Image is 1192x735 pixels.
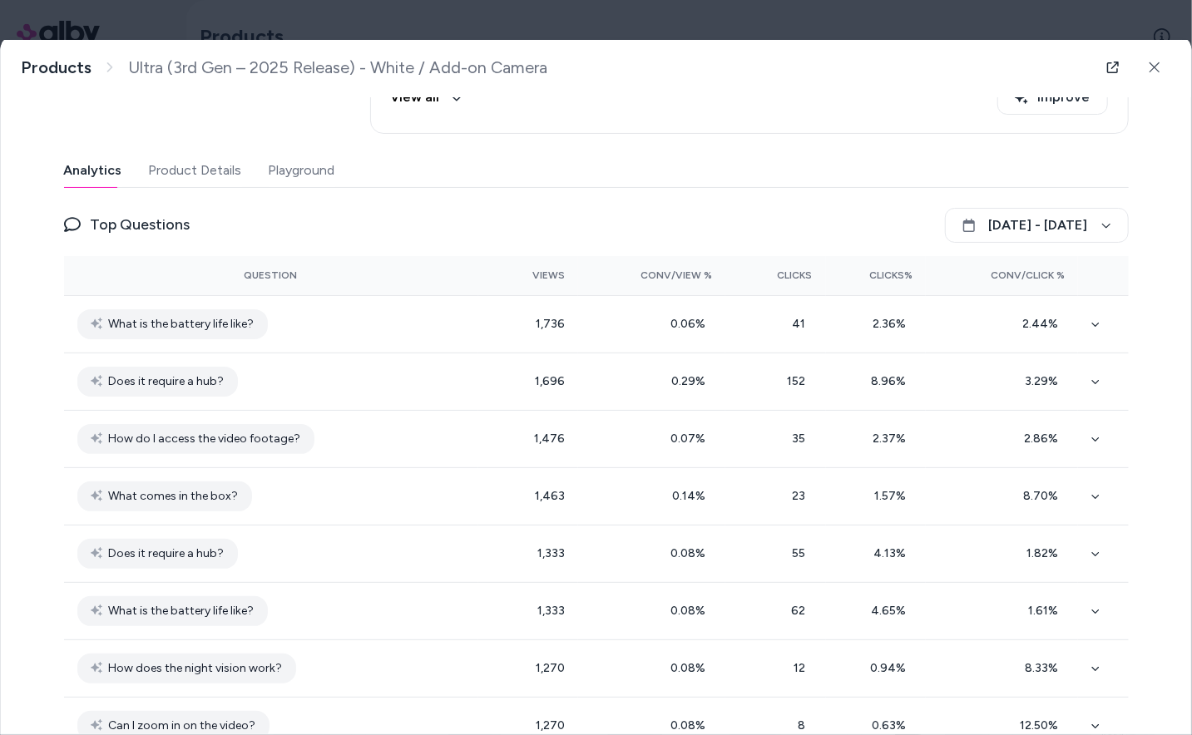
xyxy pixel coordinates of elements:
span: 55 [793,546,813,560]
span: 1,736 [536,317,565,331]
span: 0.14 % [672,489,712,503]
button: Product Details [149,154,242,187]
button: Analytics [64,154,122,187]
span: Views [532,269,565,282]
span: 12.50 % [1020,718,1065,733]
span: Does it require a hub? [109,372,225,392]
span: Conv/Click % [991,269,1065,282]
button: [DATE] - [DATE] [945,208,1129,243]
span: 2.86 % [1024,432,1065,446]
button: Question [245,262,298,289]
span: 12 [794,661,813,675]
button: Clicks% [839,262,913,289]
span: 2.44 % [1022,317,1065,331]
span: 1.82 % [1026,546,1065,560]
span: How does the night vision work? [109,659,283,678]
span: Clicks% [869,269,913,282]
span: Does it require a hub? [109,544,225,564]
button: Playground [269,154,335,187]
span: 1,333 [537,546,565,560]
button: Conv/View % [591,262,712,289]
span: 0.08 % [670,546,712,560]
span: 62 [792,604,813,618]
span: What is the battery life like? [109,314,255,334]
span: 35 [793,432,813,446]
span: What is the battery life like? [109,601,255,621]
button: Conv/Click % [939,262,1065,289]
span: 4.13 % [873,546,913,560]
span: 8.96 % [871,374,913,388]
span: 1,476 [534,432,565,446]
span: Top Questions [91,213,190,236]
span: 0.63 % [872,718,913,733]
span: 4.65 % [871,604,913,618]
span: 0.07 % [670,432,712,446]
span: 1,333 [537,604,565,618]
span: 1,463 [535,489,565,503]
span: 0.29 % [671,374,712,388]
span: 0.06 % [670,317,712,331]
span: How do I access the video footage? [109,429,301,449]
span: 0.94 % [870,661,913,675]
span: 8.70 % [1023,489,1065,503]
span: 41 [793,317,813,331]
span: Conv/View % [641,269,712,282]
nav: breadcrumb [21,57,547,78]
span: Clicks [778,269,813,282]
span: Question [245,269,298,282]
a: Products [21,57,92,78]
span: 1.57 % [874,489,913,503]
span: 8.33 % [1025,661,1065,675]
span: 152 [788,374,813,388]
span: 23 [793,489,813,503]
span: What comes in the box? [109,486,239,506]
span: 0.08 % [670,718,712,733]
span: Ultra (3rd Gen – 2025 Release) - White / Add-on Camera [128,57,547,78]
span: 1,270 [536,718,565,733]
span: 0.08 % [670,661,712,675]
span: 1.61 % [1028,604,1065,618]
span: 2.36 % [873,317,913,331]
span: 1,696 [535,374,565,388]
span: 0.08 % [670,604,712,618]
button: Clicks [739,262,813,289]
span: 8 [799,718,813,733]
button: Views [492,262,566,289]
span: 3.29 % [1025,374,1065,388]
span: 2.37 % [873,432,913,446]
span: 1,270 [536,661,565,675]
